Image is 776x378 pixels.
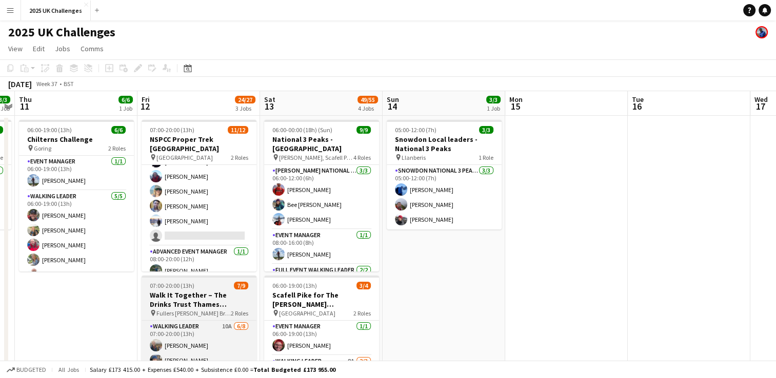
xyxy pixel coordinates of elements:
[479,126,493,134] span: 3/3
[8,79,32,89] div: [DATE]
[387,135,502,153] h3: Snowdon Local leaders - National 3 Peaks
[76,42,108,55] a: Comms
[264,165,379,229] app-card-role: [PERSON_NAME] National 3 Peaks Walking Leader3/306:00-12:00 (6h)[PERSON_NAME]Bee [PERSON_NAME][PE...
[264,95,275,104] span: Sat
[118,96,133,103] span: 6/6
[630,100,644,112] span: 16
[8,44,23,53] span: View
[55,44,70,53] span: Jobs
[19,120,134,271] app-job-card: 06:00-19:00 (13h)6/6Chilterns Challenge Goring2 RolesEvent Manager1/106:00-19:00 (13h)[PERSON_NAM...
[142,120,256,271] app-job-card: 07:00-20:00 (13h)11/12NSPCC Proper Trek [GEOGRAPHIC_DATA] [GEOGRAPHIC_DATA]2 Roles[PERSON_NAME][P...
[279,309,335,317] span: [GEOGRAPHIC_DATA]
[234,282,248,289] span: 7/9
[264,264,379,317] app-card-role: Full Event Walking Leader2/2
[356,126,371,134] span: 9/9
[231,154,248,161] span: 2 Roles
[357,96,378,103] span: 49/55
[27,126,72,134] span: 06:00-19:00 (13h)
[4,42,27,55] a: View
[33,44,45,53] span: Edit
[56,366,81,373] span: All jobs
[21,1,91,20] button: 2025 UK Challenges
[51,42,74,55] a: Jobs
[263,100,275,112] span: 13
[81,44,104,53] span: Comms
[356,282,371,289] span: 3/4
[264,229,379,264] app-card-role: Event Manager1/108:00-16:00 (8h)[PERSON_NAME]
[17,100,32,112] span: 11
[279,154,353,161] span: [PERSON_NAME], Scafell Pike and Snowdon
[228,126,248,134] span: 11/12
[156,154,213,161] span: [GEOGRAPHIC_DATA]
[487,104,500,112] div: 1 Job
[119,104,132,112] div: 1 Job
[508,100,523,112] span: 15
[753,100,768,112] span: 17
[632,95,644,104] span: Tue
[19,135,134,144] h3: Chilterns Challenge
[142,135,256,153] h3: NSPCC Proper Trek [GEOGRAPHIC_DATA]
[486,96,501,103] span: 3/3
[34,80,59,88] span: Week 37
[90,366,335,373] div: Salary £173 415.00 + Expenses £540.00 + Subsistence £0.00 =
[19,191,134,285] app-card-role: Walking Leader5/506:00-19:00 (13h)[PERSON_NAME][PERSON_NAME][PERSON_NAME][PERSON_NAME][PERSON_NAME]
[272,282,317,289] span: 06:00-19:00 (13h)
[34,144,51,152] span: Goring
[479,154,493,161] span: 1 Role
[402,154,426,161] span: Llanberis
[5,364,48,375] button: Budgeted
[231,309,248,317] span: 2 Roles
[19,156,134,191] app-card-role: Event Manager1/106:00-19:00 (13h)[PERSON_NAME]
[264,321,379,355] app-card-role: Event Manager1/106:00-19:00 (13h)[PERSON_NAME]
[358,104,377,112] div: 4 Jobs
[272,126,332,134] span: 06:00-00:00 (18h) (Sun)
[235,104,255,112] div: 3 Jobs
[108,144,126,152] span: 2 Roles
[16,366,46,373] span: Budgeted
[140,100,150,112] span: 12
[387,95,399,104] span: Sun
[142,290,256,309] h3: Walk It Together – The Drinks Trust Thames Footpath Challenge
[64,80,74,88] div: BST
[385,100,399,112] span: 14
[353,154,371,161] span: 4 Roles
[150,126,194,134] span: 07:00-20:00 (13h)
[353,309,371,317] span: 2 Roles
[156,309,231,317] span: Fullers [PERSON_NAME] Brewery, [GEOGRAPHIC_DATA]
[395,126,436,134] span: 05:00-12:00 (7h)
[150,282,194,289] span: 07:00-20:00 (13h)
[264,120,379,271] app-job-card: 06:00-00:00 (18h) (Sun)9/9National 3 Peaks - [GEOGRAPHIC_DATA] [PERSON_NAME], Scafell Pike and Sn...
[8,25,115,40] h1: 2025 UK Challenges
[19,95,32,104] span: Thu
[142,246,256,281] app-card-role: Advanced Event Manager1/108:00-20:00 (12h)[PERSON_NAME]
[387,120,502,229] app-job-card: 05:00-12:00 (7h)3/3Snowdon Local leaders - National 3 Peaks Llanberis1 RoleSnowdon National 3 Pea...
[755,26,768,38] app-user-avatar: Andy Baker
[754,95,768,104] span: Wed
[253,366,335,373] span: Total Budgeted £173 955.00
[235,96,255,103] span: 24/27
[264,290,379,309] h3: Scafell Pike for The [PERSON_NAME] [PERSON_NAME] Trust
[387,165,502,229] app-card-role: Snowdon National 3 Peaks Walking Leader3/305:00-12:00 (7h)[PERSON_NAME][PERSON_NAME][PERSON_NAME]
[142,95,150,104] span: Fri
[111,126,126,134] span: 6/6
[29,42,49,55] a: Edit
[264,135,379,153] h3: National 3 Peaks - [GEOGRAPHIC_DATA]
[509,95,523,104] span: Mon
